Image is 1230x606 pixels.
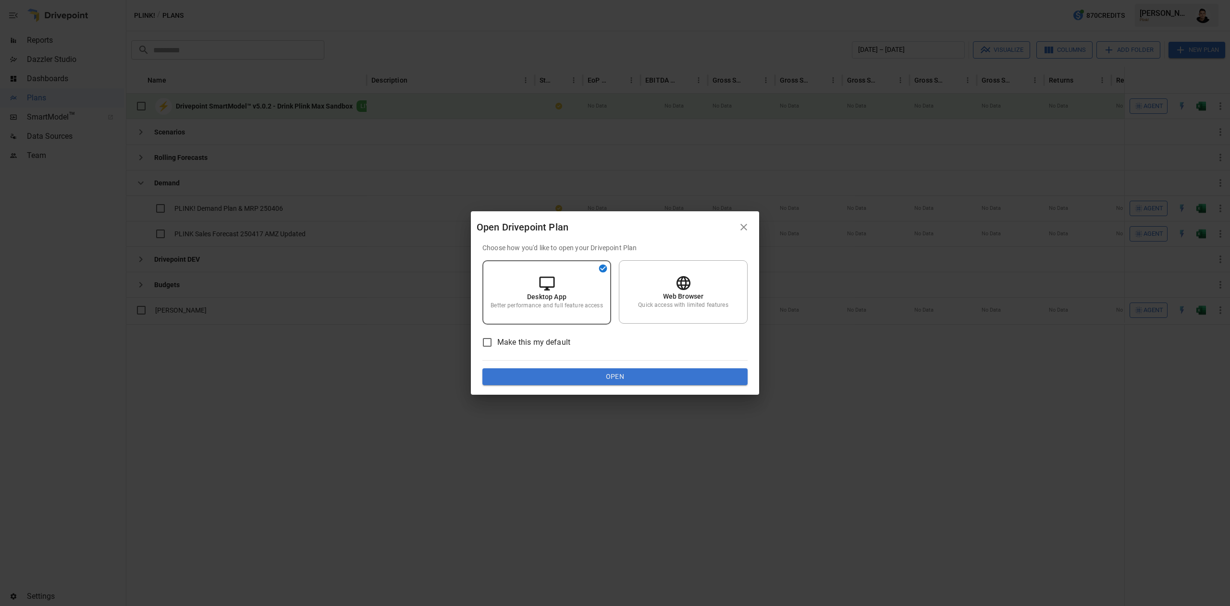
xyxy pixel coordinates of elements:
p: Web Browser [663,291,704,301]
button: Open [482,368,748,386]
p: Desktop App [527,292,566,302]
div: Open Drivepoint Plan [477,219,734,235]
p: Choose how you'd like to open your Drivepoint Plan [482,243,748,253]
span: Make this my default [497,337,570,348]
p: Quick access with limited features [638,301,728,309]
p: Better performance and full feature access [491,302,603,310]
